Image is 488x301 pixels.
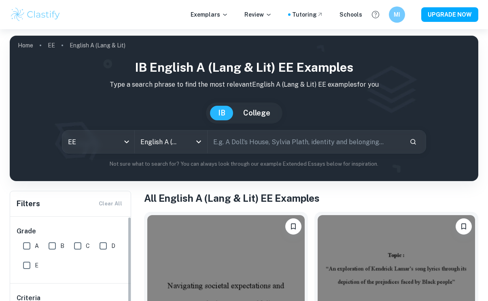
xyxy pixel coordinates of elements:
[16,58,472,77] h1: IB English A (Lang & Lit) EE examples
[406,135,420,149] button: Search
[421,7,478,22] button: UPGRADE NOW
[292,10,323,19] a: Tutoring
[393,10,402,19] h6: MI
[86,241,90,250] span: C
[60,241,64,250] span: B
[193,136,204,147] button: Open
[48,40,55,51] a: EE
[17,226,125,236] h6: Grade
[111,241,115,250] span: D
[456,218,472,235] button: Bookmark
[16,80,472,90] p: Type a search phrase to find the most relevant English A (Lang & Lit) EE examples for you
[70,41,125,50] p: English A (Lang & Lit)
[191,10,228,19] p: Exemplars
[235,106,278,120] button: College
[208,130,403,153] input: E.g. A Doll's House, Sylvia Plath, identity and belonging...
[35,241,39,250] span: A
[285,218,301,235] button: Bookmark
[10,6,61,23] img: Clastify logo
[244,10,272,19] p: Review
[369,8,382,21] button: Help and Feedback
[339,10,362,19] a: Schools
[210,106,233,120] button: IB
[10,36,478,181] img: profile cover
[35,261,38,270] span: E
[389,6,405,23] button: MI
[16,160,472,168] p: Not sure what to search for? You can always look through our example Extended Essays below for in...
[18,40,33,51] a: Home
[144,191,478,205] h1: All English A (Lang & Lit) EE Examples
[62,130,135,153] div: EE
[17,198,40,209] h6: Filters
